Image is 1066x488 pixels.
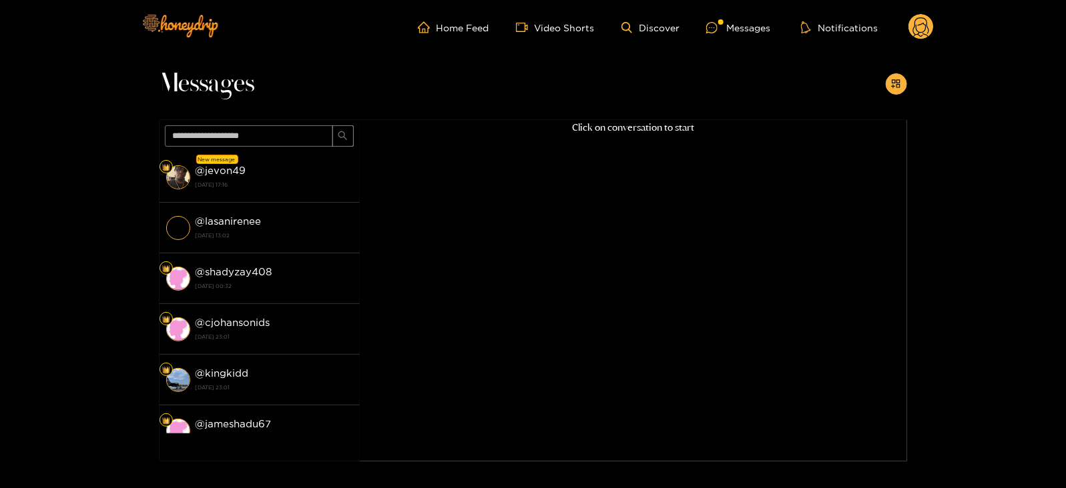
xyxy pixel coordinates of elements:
[160,68,255,100] span: Messages
[162,315,170,323] img: Fan Level
[196,381,353,393] strong: [DATE] 23:01
[332,125,354,147] button: search
[621,22,680,33] a: Discover
[196,317,270,328] strong: @ cjohansonids
[516,21,535,33] span: video-camera
[196,165,246,176] strong: @ jevon49
[338,131,348,142] span: search
[162,163,170,171] img: Fan Level
[418,21,489,33] a: Home Feed
[196,229,353,241] strong: [DATE] 13:02
[162,265,170,273] img: Fan Level
[166,267,190,291] img: conversation
[196,331,353,343] strong: [DATE] 23:01
[196,215,262,227] strong: @ lasanirenee
[196,367,249,379] strong: @ kingkidd
[516,21,595,33] a: Video Shorts
[162,366,170,374] img: Fan Level
[196,418,272,429] strong: @ jameshadu67
[196,179,353,191] strong: [DATE] 17:16
[886,73,907,95] button: appstore-add
[166,216,190,240] img: conversation
[166,317,190,341] img: conversation
[360,120,907,135] p: Click on conversation to start
[166,368,190,392] img: conversation
[196,155,238,164] div: New message
[196,280,353,292] strong: [DATE] 00:32
[196,266,272,277] strong: @ shadyzay408
[797,21,882,34] button: Notifications
[891,79,901,90] span: appstore-add
[162,417,170,425] img: Fan Level
[418,21,437,33] span: home
[706,20,770,35] div: Messages
[166,165,190,189] img: conversation
[196,432,353,444] strong: [DATE] 23:01
[166,419,190,443] img: conversation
